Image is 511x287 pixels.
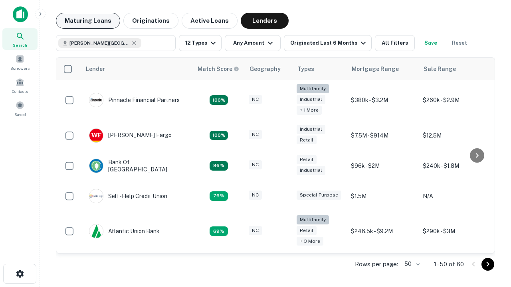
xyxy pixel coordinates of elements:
td: $240k - $1.8M [419,151,491,181]
div: Mortgage Range [352,64,399,74]
button: 12 Types [179,35,222,51]
h6: Match Score [198,65,238,73]
button: Reset [447,35,472,51]
th: Types [293,58,347,80]
img: capitalize-icon.png [13,6,28,22]
div: Matching Properties: 26, hasApolloMatch: undefined [210,95,228,105]
span: Borrowers [10,65,30,71]
div: [PERSON_NAME] Fargo [89,128,172,143]
th: Mortgage Range [347,58,419,80]
td: $380k - $3.2M [347,80,419,120]
div: Retail [297,136,317,145]
th: Geography [245,58,293,80]
span: Contacts [12,88,28,94]
span: Search [13,42,27,48]
img: picture [89,189,103,203]
th: Capitalize uses an advanced AI algorithm to match your search with the best lender. The match sco... [193,58,245,80]
img: picture [89,224,103,238]
td: N/A [419,181,491,211]
div: Industrial [297,95,325,104]
p: 1–50 of 60 [434,259,464,269]
a: Saved [2,98,38,119]
div: 50 [401,258,421,270]
div: Industrial [297,125,325,134]
div: Matching Properties: 15, hasApolloMatch: undefined [210,131,228,140]
td: $246.5k - $9.2M [347,211,419,252]
div: Self-help Credit Union [89,189,167,203]
div: Pinnacle Financial Partners [89,93,180,107]
span: [PERSON_NAME][GEOGRAPHIC_DATA], [GEOGRAPHIC_DATA] [69,39,129,47]
div: Bank Of [GEOGRAPHIC_DATA] [89,159,185,173]
div: Originated Last 6 Months [290,38,368,48]
div: Multifamily [297,84,329,93]
td: $96k - $2M [347,151,419,181]
button: Save your search to get updates of matches that match your search criteria. [418,35,444,51]
span: Saved [14,111,26,118]
p: Rows per page: [355,259,398,269]
div: Sale Range [424,64,456,74]
img: picture [89,129,103,142]
div: Retail [297,226,317,235]
div: Types [297,64,314,74]
button: Lenders [241,13,289,29]
button: All Filters [375,35,415,51]
a: Borrowers [2,51,38,73]
th: Lender [81,58,193,80]
img: picture [89,93,103,107]
div: Multifamily [297,215,329,224]
div: NC [249,226,262,235]
button: Maturing Loans [56,13,120,29]
div: Geography [250,64,281,74]
button: Go to next page [481,258,494,271]
div: NC [249,160,262,169]
button: Originations [123,13,178,29]
img: picture [89,159,103,173]
td: $290k - $3M [419,211,491,252]
div: Atlantic Union Bank [89,224,160,238]
div: Matching Properties: 10, hasApolloMatch: undefined [210,226,228,236]
button: Active Loans [182,13,238,29]
td: $1.5M [347,181,419,211]
a: Search [2,28,38,50]
td: $260k - $2.9M [419,80,491,120]
div: NC [249,191,262,200]
a: Contacts [2,75,38,96]
div: Matching Properties: 14, hasApolloMatch: undefined [210,161,228,171]
div: Capitalize uses an advanced AI algorithm to match your search with the best lender. The match sco... [198,65,239,73]
button: Any Amount [225,35,281,51]
div: NC [249,95,262,104]
iframe: Chat Widget [471,223,511,261]
div: Lender [86,64,105,74]
td: $12.5M [419,120,491,151]
div: Special Purpose [297,191,341,200]
div: Industrial [297,166,325,175]
div: + 1 more [297,106,322,115]
div: Retail [297,155,317,164]
th: Sale Range [419,58,491,80]
div: NC [249,130,262,139]
div: + 3 more [297,237,323,246]
div: Matching Properties: 11, hasApolloMatch: undefined [210,191,228,201]
button: Originated Last 6 Months [284,35,372,51]
td: $7.5M - $914M [347,120,419,151]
